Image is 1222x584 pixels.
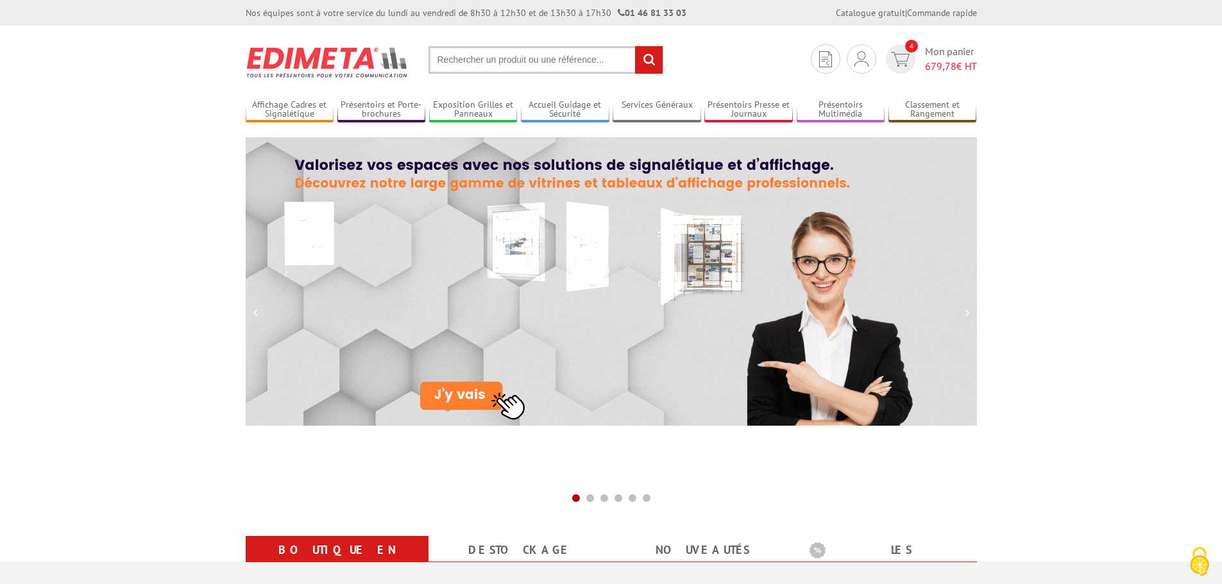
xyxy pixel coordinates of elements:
input: rechercher [635,46,663,74]
a: Présentoirs et Porte-brochures [337,99,426,121]
a: Présentoirs Presse et Journaux [704,99,793,121]
span: 679,78 [925,60,956,72]
button: Cookies (fenêtre modale) [1177,540,1222,584]
div: | [836,6,977,19]
strong: 01 46 81 33 03 [618,7,686,19]
span: € HT [925,59,977,74]
input: Rechercher un produit ou une référence... [429,46,663,74]
a: Classement et Rangement [888,99,977,121]
img: devis rapide [854,51,869,67]
a: Destockage [444,538,596,562]
a: Accueil Guidage et Sécurité [521,99,609,121]
a: devis rapide 4 Mon panier 679,78€ HT [883,44,977,74]
img: Présentoir, panneau, stand - Edimeta - PLV, affichage, mobilier bureau, entreprise [246,38,409,86]
a: Services Généraux [613,99,701,121]
a: Catalogue gratuit [836,7,905,19]
b: Les promotions [810,538,970,564]
a: Affichage Cadres et Signalétique [246,99,334,121]
a: Présentoirs Multimédia [797,99,885,121]
a: nouveautés [627,538,779,562]
a: Exposition Grilles et Panneaux [429,99,518,121]
img: devis rapide [819,51,832,67]
img: devis rapide [891,52,910,67]
img: Cookies (fenêtre modale) [1184,546,1216,578]
div: Nos équipes sont à votre service du lundi au vendredi de 8h30 à 12h30 et de 13h30 à 17h30 [246,6,686,19]
a: Commande rapide [907,7,977,19]
span: Mon panier [925,44,977,74]
span: 4 [905,40,918,53]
